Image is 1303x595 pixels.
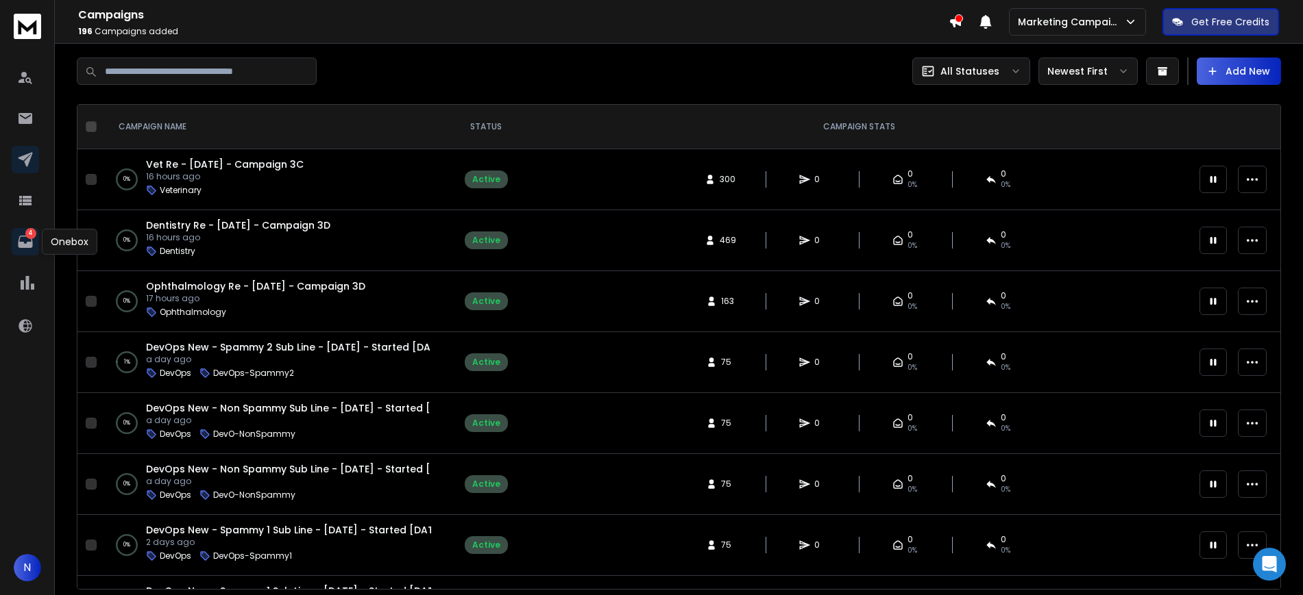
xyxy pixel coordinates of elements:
[721,296,735,307] span: 163
[908,412,913,423] span: 0
[102,332,445,393] td: 1%DevOps New - Spammy 2 Sub Line - [DATE] - Started [DATE] - [DOMAIN_NAME]a day agoDevOpsDevOps-S...
[123,294,130,308] p: 0 %
[213,368,294,379] p: DevOps-Spammy2
[123,233,130,247] p: 0 %
[42,229,97,255] div: Onebox
[472,235,500,246] div: Active
[146,523,539,537] span: DevOps New - Spammy 1 Sub Line - [DATE] - Started [DATE] - [DOMAIN_NAME]
[472,540,500,550] div: Active
[814,479,828,490] span: 0
[908,545,917,556] span: 0%
[213,490,295,501] p: DevO-NonSpammy
[102,271,445,332] td: 0%Ophthalmology Re - [DATE] - Campaign 3D17 hours agoOphthalmology
[472,296,500,307] div: Active
[146,462,555,476] span: DevOps New - Non Spammy Sub Line - [DATE] - Started [DATE] - [DOMAIN_NAME]
[146,218,330,232] a: Dentistry Re - [DATE] - Campaign 3D
[908,484,917,495] span: 0%
[78,7,949,23] h1: Campaigns
[472,418,500,429] div: Active
[908,301,917,312] span: 0%
[102,105,445,149] th: CAMPAIGN NAME
[814,296,828,307] span: 0
[160,490,191,501] p: DevOps
[721,357,735,368] span: 75
[12,228,39,255] a: 4
[1001,351,1006,362] span: 0
[814,418,828,429] span: 0
[1001,412,1006,423] span: 0
[1001,473,1006,484] span: 0
[146,354,431,365] p: a day ago
[14,554,41,581] button: N
[1001,301,1010,312] span: 0%
[472,174,500,185] div: Active
[908,534,913,545] span: 0
[123,477,130,491] p: 0 %
[721,479,735,490] span: 75
[102,210,445,271] td: 0%Dentistry Re - [DATE] - Campaign 3D16 hours agoDentistry
[146,537,431,548] p: 2 days ago
[14,14,41,39] img: logo
[160,429,191,440] p: DevOps
[123,173,130,186] p: 0 %
[908,473,913,484] span: 0
[908,351,913,362] span: 0
[1038,58,1138,85] button: Newest First
[102,515,445,576] td: 0%DevOps New - Spammy 1 Sub Line - [DATE] - Started [DATE] - [DOMAIN_NAME]2 days agoDevOpsDevOps-...
[908,179,917,190] span: 0%
[146,340,541,354] a: DevOps New - Spammy 2 Sub Line - [DATE] - Started [DATE] - [DOMAIN_NAME]
[908,229,913,240] span: 0
[908,240,917,251] span: 0%
[1001,484,1010,495] span: 0%
[908,423,917,434] span: 0%
[814,174,828,185] span: 0
[1001,534,1006,545] span: 0
[472,479,500,490] div: Active
[160,185,202,196] p: Veterinary
[146,157,304,171] a: Vet Re - [DATE] - Campaign 3C
[146,415,431,426] p: a day ago
[146,232,330,243] p: 16 hours ago
[1001,229,1006,240] span: 0
[472,357,500,368] div: Active
[146,401,555,415] span: DevOps New - Non Spammy Sub Line - [DATE] - Started [DATE] - [DOMAIN_NAME]
[160,368,191,379] p: DevOps
[814,540,828,550] span: 0
[720,174,735,185] span: 300
[123,538,130,552] p: 0 %
[940,64,999,78] p: All Statuses
[213,550,292,561] p: DevOps-Spammy1
[1001,240,1010,251] span: 0%
[124,355,130,369] p: 1 %
[527,105,1191,149] th: CAMPAIGN STATS
[78,25,93,37] span: 196
[1001,179,1010,190] span: 0%
[160,246,195,257] p: Dentistry
[908,168,913,179] span: 0
[102,149,445,210] td: 0%Vet Re - [DATE] - Campaign 3C16 hours agoVeterinary
[1001,545,1010,556] span: 0%
[1191,15,1269,29] p: Get Free Credits
[1197,58,1281,85] button: Add New
[1018,15,1124,29] p: Marketing Campaign
[721,418,735,429] span: 75
[78,26,949,37] p: Campaigns added
[1253,548,1286,581] div: Open Intercom Messenger
[123,416,130,430] p: 0 %
[146,293,365,304] p: 17 hours ago
[908,290,913,301] span: 0
[146,279,365,293] span: Ophthalmology Re - [DATE] - Campaign 3D
[814,357,828,368] span: 0
[146,171,304,182] p: 16 hours ago
[102,454,445,515] td: 0%DevOps New - Non Spammy Sub Line - [DATE] - Started [DATE] - [DOMAIN_NAME]a day agoDevOpsDevO-N...
[160,550,191,561] p: DevOps
[1001,362,1010,373] span: 0%
[721,540,735,550] span: 75
[1001,290,1006,301] span: 0
[160,307,226,318] p: Ophthalmology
